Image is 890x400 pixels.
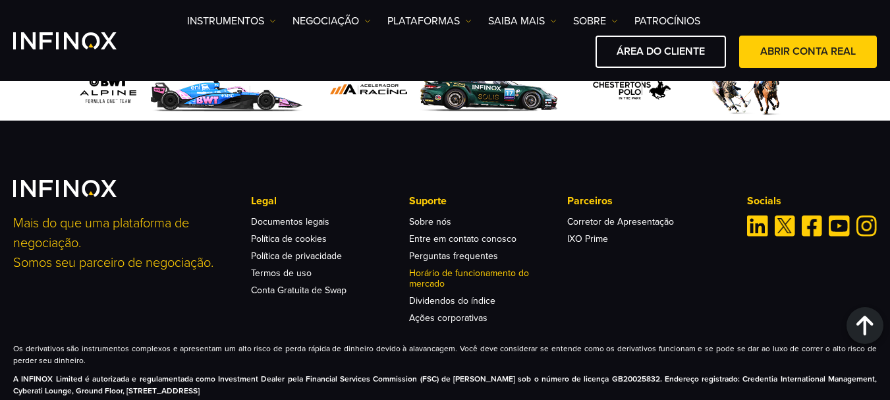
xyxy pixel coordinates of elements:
p: Os derivativos são instrumentos complexos e apresentam um alto risco de perda rápida de dinheiro ... [13,343,877,366]
p: Socials [747,193,877,209]
a: INFINOX Logo [13,32,148,49]
a: Ações corporativas [409,312,487,324]
a: Corretor de Apresentação [567,216,674,227]
a: SOBRE [573,13,618,29]
a: Política de privacidade [251,250,342,262]
p: Mais do que uma plataforma de negociação. Somos seu parceiro de negociação. [13,214,229,273]
a: Linkedin [747,215,767,236]
a: Política de cookies [251,233,327,244]
a: Perguntas frequentes [409,250,498,262]
p: Suporte [409,193,567,209]
a: Instagram [856,215,877,236]
a: Saiba mais [488,13,557,29]
a: IXO Prime [567,233,608,244]
a: Conta Gratuita de Swap [251,285,347,296]
p: Parceiros [567,193,725,209]
a: Entre em contato conosco [409,233,516,244]
a: Patrocínios [634,13,700,29]
a: Facebook [802,215,822,236]
a: Sobre nós [409,216,451,227]
a: Instrumentos [187,13,276,29]
a: Horário de funcionamento do mercado [409,268,529,289]
a: Documentos legais [251,216,329,227]
a: Termos de uso [251,268,312,279]
p: Legal [251,193,409,209]
a: PLATAFORMAS [387,13,472,29]
a: Dividendos do índice [409,295,495,306]
strong: A INFINOX Limited é autorizada e regulamentada como Investment Dealer pela Financial Services Com... [13,374,877,395]
a: ABRIR CONTA REAL [739,36,877,68]
a: NEGOCIAÇÃO [292,13,371,29]
a: Twitter [775,215,795,236]
a: ÁREA DO CLIENTE [596,36,726,68]
a: Youtube [829,215,849,236]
